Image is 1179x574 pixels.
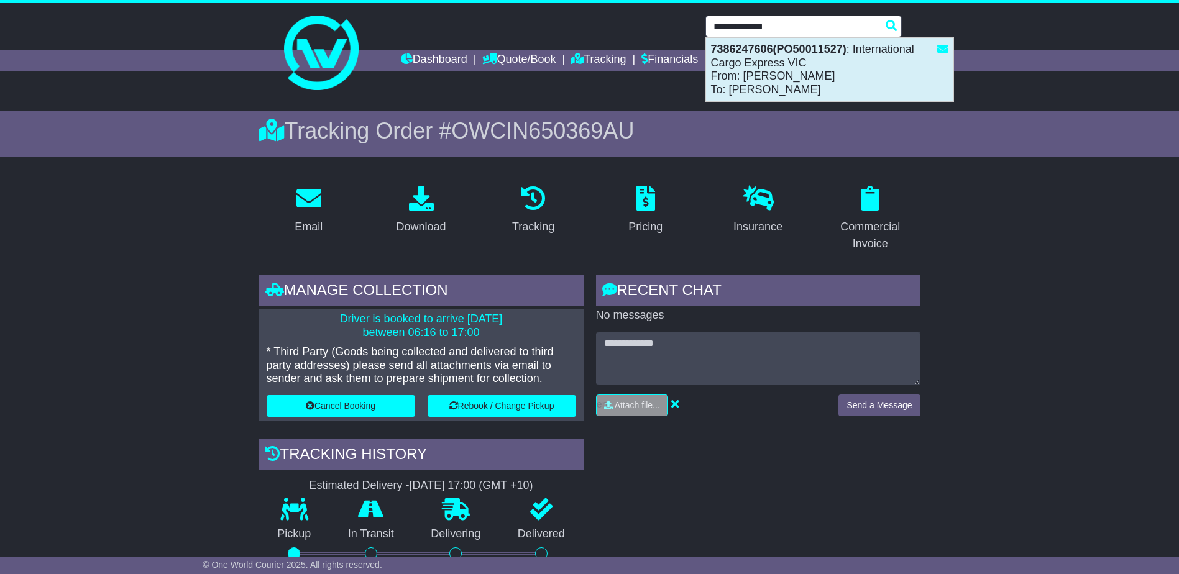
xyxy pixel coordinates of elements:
[396,219,446,235] div: Download
[287,181,331,240] a: Email
[451,118,634,143] span: OWCIN650369AU
[259,275,584,309] div: Manage collection
[482,50,556,71] a: Quote/Book
[267,312,576,339] p: Driver is booked to arrive [DATE] between 06:16 to 17:00
[329,527,413,541] p: In Transit
[596,275,920,309] div: RECENT CHAT
[596,309,920,322] p: No messages
[259,479,584,493] div: Estimated Delivery -
[267,345,576,386] p: * Third Party (Goods being collected and delivered to third party addresses) please send all atta...
[820,181,920,257] a: Commercial Invoice
[828,219,912,252] div: Commercial Invoice
[706,38,953,101] div: : International Cargo Express VIC From: [PERSON_NAME] To: [PERSON_NAME]
[388,181,454,240] a: Download
[838,394,920,416] button: Send a Message
[428,395,576,417] button: Rebook / Change Pickup
[733,219,782,235] div: Insurance
[259,439,584,473] div: Tracking history
[620,181,671,240] a: Pricing
[295,219,323,235] div: Email
[410,479,533,493] div: [DATE] 17:00 (GMT +10)
[725,181,791,240] a: Insurance
[628,219,663,235] div: Pricing
[711,43,846,55] strong: 7386247606(PO50011527)
[571,50,626,71] a: Tracking
[504,181,562,240] a: Tracking
[259,527,330,541] p: Pickup
[267,395,415,417] button: Cancel Booking
[401,50,467,71] a: Dashboard
[641,50,698,71] a: Financials
[499,527,584,541] p: Delivered
[203,560,382,570] span: © One World Courier 2025. All rights reserved.
[259,117,920,144] div: Tracking Order #
[413,527,500,541] p: Delivering
[512,219,554,235] div: Tracking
